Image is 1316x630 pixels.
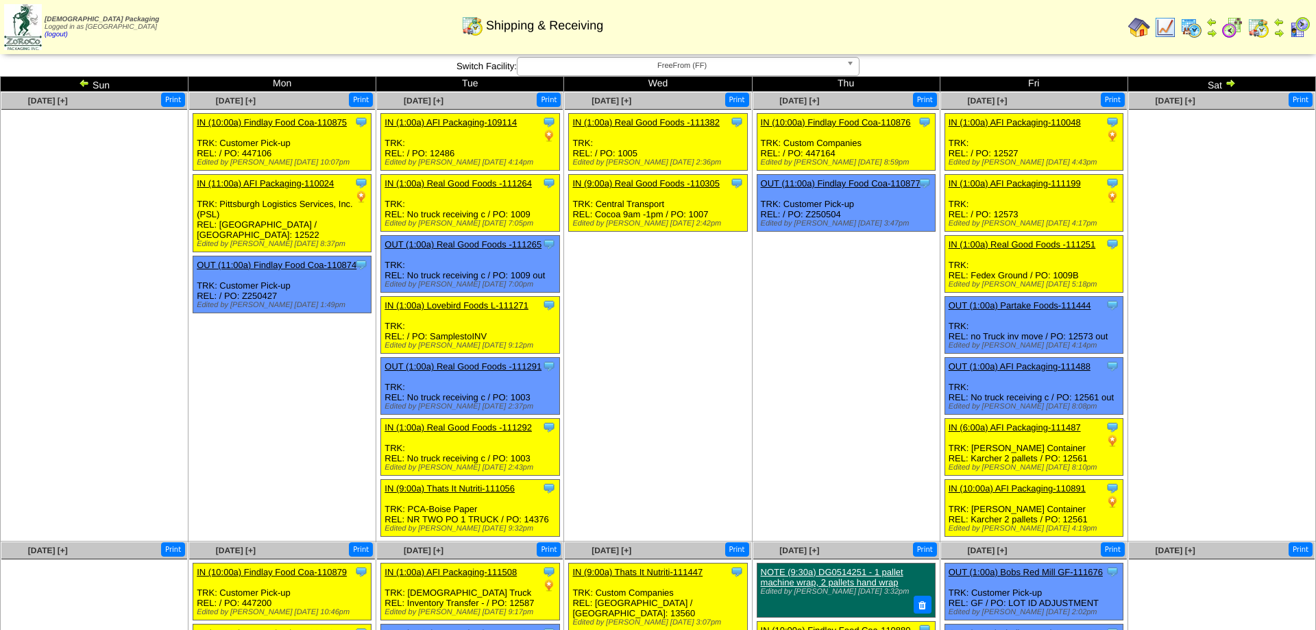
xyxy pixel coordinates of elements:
[967,546,1007,555] a: [DATE] [+]
[45,31,68,38] a: (logout)
[1101,93,1125,107] button: Print
[1289,93,1313,107] button: Print
[945,358,1123,415] div: TRK: REL: No truck receiving c / PO: 12561 out
[28,96,68,106] a: [DATE] [+]
[523,58,841,74] span: FreeFrom (FF)
[197,567,347,577] a: IN (10:00a) Findlay Food Coa-110879
[216,96,256,106] a: [DATE] [+]
[1180,16,1202,38] img: calendarprod.gif
[569,114,747,171] div: TRK: REL: / PO: 1005
[1289,16,1311,38] img: calendarcustomer.gif
[761,117,911,128] a: IN (10:00a) Findlay Food Coa-110876
[1247,16,1269,38] img: calendarinout.gif
[757,114,935,171] div: TRK: Custom Companies REL: / PO: 447164
[161,93,185,107] button: Print
[381,175,559,232] div: TRK: REL: No truck receiving c / PO: 1009
[949,402,1123,411] div: Edited by [PERSON_NAME] [DATE] 8:08pm
[381,480,559,537] div: TRK: PCA-Boise Paper REL: NR TWO PO 1 TRUCK / PO: 14376
[1106,190,1119,204] img: PO
[385,567,517,577] a: IN (1:00a) AFI Packaging-111508
[1206,27,1217,38] img: arrowright.gif
[940,77,1128,92] td: Fri
[1156,96,1195,106] a: [DATE] [+]
[1106,495,1119,509] img: PO
[1106,115,1119,129] img: Tooltip
[949,524,1123,533] div: Edited by [PERSON_NAME] [DATE] 4:19pm
[542,298,556,312] img: Tooltip
[4,4,42,50] img: zoroco-logo-small.webp
[537,93,561,107] button: Print
[197,240,371,248] div: Edited by [PERSON_NAME] [DATE] 8:37pm
[913,542,937,557] button: Print
[404,546,443,555] a: [DATE] [+]
[193,175,371,252] div: TRK: Pittsburgh Logistics Services, Inc. (PSL) REL: [GEOGRAPHIC_DATA] / [GEOGRAPHIC_DATA]: 12522
[1156,546,1195,555] span: [DATE] [+]
[949,280,1123,289] div: Edited by [PERSON_NAME] [DATE] 5:18pm
[1106,129,1119,143] img: PO
[542,359,556,373] img: Tooltip
[542,237,556,251] img: Tooltip
[385,361,541,372] a: OUT (1:00a) Real Good Foods -111291
[945,236,1123,293] div: TRK: REL: Fedex Ground / PO: 1009B
[914,596,931,614] button: Delete Note
[1106,359,1119,373] img: Tooltip
[385,178,532,189] a: IN (1:00a) Real Good Foods -111264
[1106,565,1119,579] img: Tooltip
[949,422,1081,433] a: IN (6:00a) AFI Packaging-111487
[572,158,746,167] div: Edited by [PERSON_NAME] [DATE] 2:36pm
[1221,16,1243,38] img: calendarblend.gif
[1289,542,1313,557] button: Print
[725,542,749,557] button: Print
[1106,481,1119,495] img: Tooltip
[381,297,559,354] div: TRK: REL: / PO: SamplestoINV
[385,422,532,433] a: IN (1:00a) Real Good Foods -111292
[572,567,703,577] a: IN (9:00a) Thats It Nutriti-111447
[945,564,1123,620] div: TRK: Customer Pick-up REL: GF / PO: LOT ID ADJUSTMENT
[216,546,256,555] a: [DATE] [+]
[572,219,746,228] div: Edited by [PERSON_NAME] [DATE] 2:42pm
[564,77,752,92] td: Wed
[572,117,720,128] a: IN (1:00a) Real Good Foods -111382
[28,546,68,555] a: [DATE] [+]
[1106,237,1119,251] img: Tooltip
[757,175,935,232] div: TRK: Customer Pick-up REL: / PO: Z250504
[779,96,819,106] a: [DATE] [+]
[385,402,559,411] div: Edited by [PERSON_NAME] [DATE] 2:37pm
[761,178,921,189] a: OUT (11:00a) Findlay Food Coa-110877
[197,178,334,189] a: IN (11:00a) AFI Packaging-110024
[354,190,368,204] img: PO
[188,77,376,92] td: Mon
[945,297,1123,354] div: TRK: REL: no Truck inv move / PO: 12573 out
[193,114,371,171] div: TRK: Customer Pick-up REL: / PO: 447106
[197,158,371,167] div: Edited by [PERSON_NAME] [DATE] 10:07pm
[949,239,1096,250] a: IN (1:00a) Real Good Foods -111251
[967,96,1007,106] a: [DATE] [+]
[1206,16,1217,27] img: arrowleft.gif
[193,256,371,313] div: TRK: Customer Pick-up REL: / PO: Z250427
[381,114,559,171] div: TRK: REL: / PO: 12486
[592,96,631,106] a: [DATE] [+]
[45,16,159,23] span: [DEMOGRAPHIC_DATA] Packaging
[385,239,541,250] a: OUT (1:00a) Real Good Foods -111265
[949,608,1123,616] div: Edited by [PERSON_NAME] [DATE] 2:02pm
[542,565,556,579] img: Tooltip
[385,483,515,494] a: IN (9:00a) Thats It Nutriti-111056
[354,115,368,129] img: Tooltip
[542,420,556,434] img: Tooltip
[193,564,371,620] div: TRK: Customer Pick-up REL: / PO: 447200
[1128,16,1150,38] img: home.gif
[542,481,556,495] img: Tooltip
[354,258,368,271] img: Tooltip
[376,77,564,92] td: Tue
[385,280,559,289] div: Edited by [PERSON_NAME] [DATE] 7:00pm
[592,546,631,555] a: [DATE] [+]
[385,341,559,350] div: Edited by [PERSON_NAME] [DATE] 9:12pm
[752,77,940,92] td: Thu
[949,567,1103,577] a: OUT (1:00a) Bobs Red Mill GF-111676
[569,175,747,232] div: TRK: Central Transport REL: Cocoa 9am -1pm / PO: 1007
